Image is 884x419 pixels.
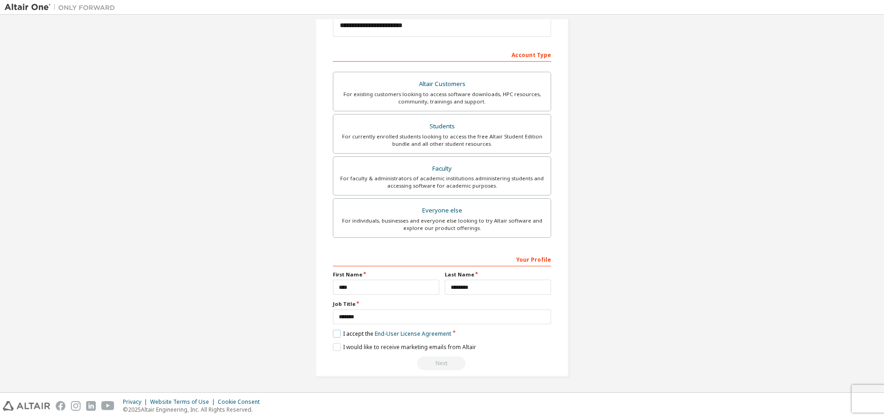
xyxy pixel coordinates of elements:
[333,356,551,370] div: Read and acccept EULA to continue
[333,330,451,338] label: I accept the
[339,217,545,232] div: For individuals, businesses and everyone else looking to try Altair software and explore our prod...
[86,401,96,411] img: linkedin.svg
[339,204,545,217] div: Everyone else
[333,47,551,62] div: Account Type
[3,401,50,411] img: altair_logo.svg
[339,91,545,105] div: For existing customers looking to access software downloads, HPC resources, community, trainings ...
[339,162,545,175] div: Faculty
[56,401,65,411] img: facebook.svg
[218,398,265,406] div: Cookie Consent
[333,252,551,266] div: Your Profile
[339,175,545,189] div: For faculty & administrators of academic institutions administering students and accessing softwa...
[71,401,81,411] img: instagram.svg
[123,406,265,413] p: © 2025 Altair Engineering, Inc. All Rights Reserved.
[101,401,115,411] img: youtube.svg
[445,271,551,278] label: Last Name
[5,3,120,12] img: Altair One
[150,398,218,406] div: Website Terms of Use
[375,330,451,338] a: End-User License Agreement
[123,398,150,406] div: Privacy
[339,78,545,91] div: Altair Customers
[333,343,476,351] label: I would like to receive marketing emails from Altair
[339,133,545,148] div: For currently enrolled students looking to access the free Altair Student Edition bundle and all ...
[333,300,551,308] label: Job Title
[333,271,439,278] label: First Name
[339,120,545,133] div: Students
